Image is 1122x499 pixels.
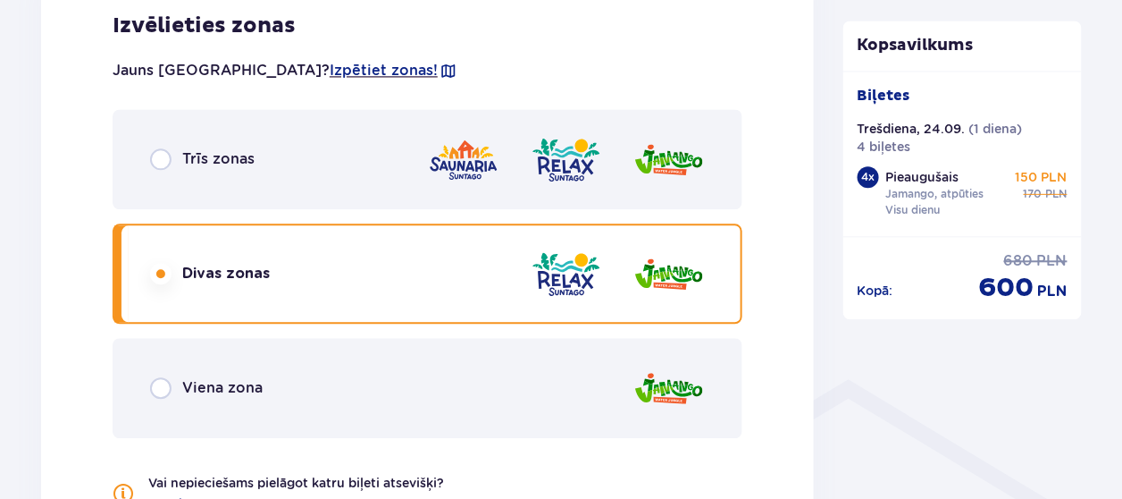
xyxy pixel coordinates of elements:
font: 600 [979,272,1034,305]
font: PLN [1038,285,1068,300]
font: Izpētiet zonas! [330,62,438,79]
font: 150 PLN [1016,171,1068,185]
a: Izpētiet zonas! [330,61,438,80]
img: zonas logotips [633,134,705,185]
font: Trešdiena, 24.09. [858,123,966,137]
font: Biļetes [858,88,910,106]
font: 170 [1024,188,1042,201]
font: ) [1017,123,1023,137]
img: zonas logotips [531,249,602,300]
font: Jauns [GEOGRAPHIC_DATA]? [113,62,330,79]
img: zonas logotips [531,134,602,185]
font: ( [969,123,975,137]
img: zonas logotips [428,134,499,185]
font: 4 biļetes [858,140,911,155]
font: Viena zona [182,379,263,396]
img: zonas logotips [633,249,705,300]
font: PLN [1046,188,1068,201]
font: 4x [861,171,875,184]
font: Divas zonas [182,266,270,281]
font: Visu dienu [886,204,941,217]
font: Vai nepieciešams pielāgot katru biļeti atsevišķi? [148,476,444,490]
font: PLN [1037,253,1068,270]
font: : [890,284,893,299]
font: Pieaugušais [886,171,959,185]
font: 1 diena [975,123,1017,137]
font: Trīs zonas [182,150,255,167]
font: Izvēlieties zonas [113,13,296,39]
font: Kopā [858,284,890,299]
font: 680 [1004,253,1034,270]
font: Kopsavilkums [858,36,974,56]
img: zonas logotips [633,363,705,414]
font: Jamango, atpūties [886,188,984,201]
